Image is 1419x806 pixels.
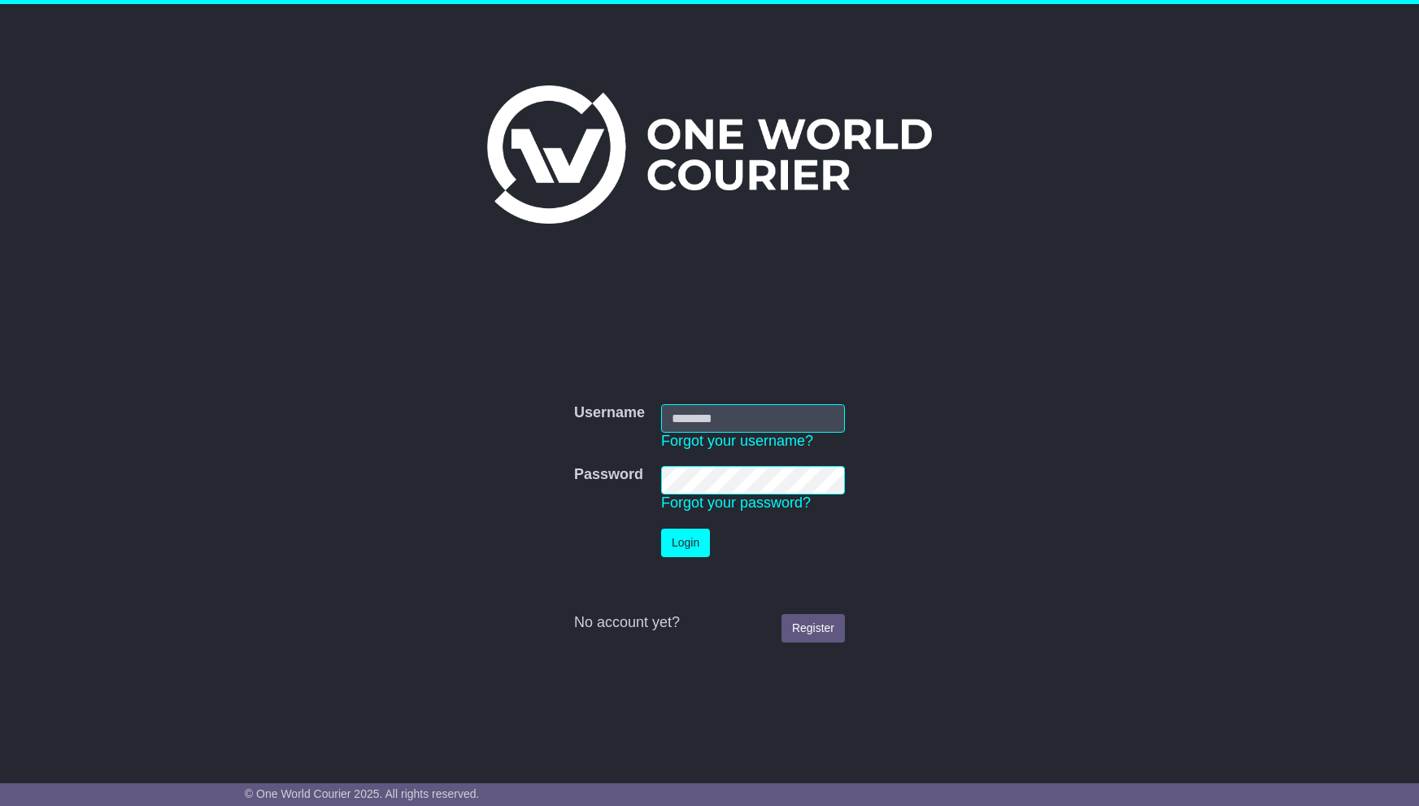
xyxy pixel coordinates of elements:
[661,529,710,557] button: Login
[574,466,643,484] label: Password
[487,85,931,224] img: One World
[574,404,645,422] label: Username
[574,614,845,632] div: No account yet?
[245,787,480,800] span: © One World Courier 2025. All rights reserved.
[661,433,813,449] a: Forgot your username?
[661,494,811,511] a: Forgot your password?
[781,614,845,643] a: Register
